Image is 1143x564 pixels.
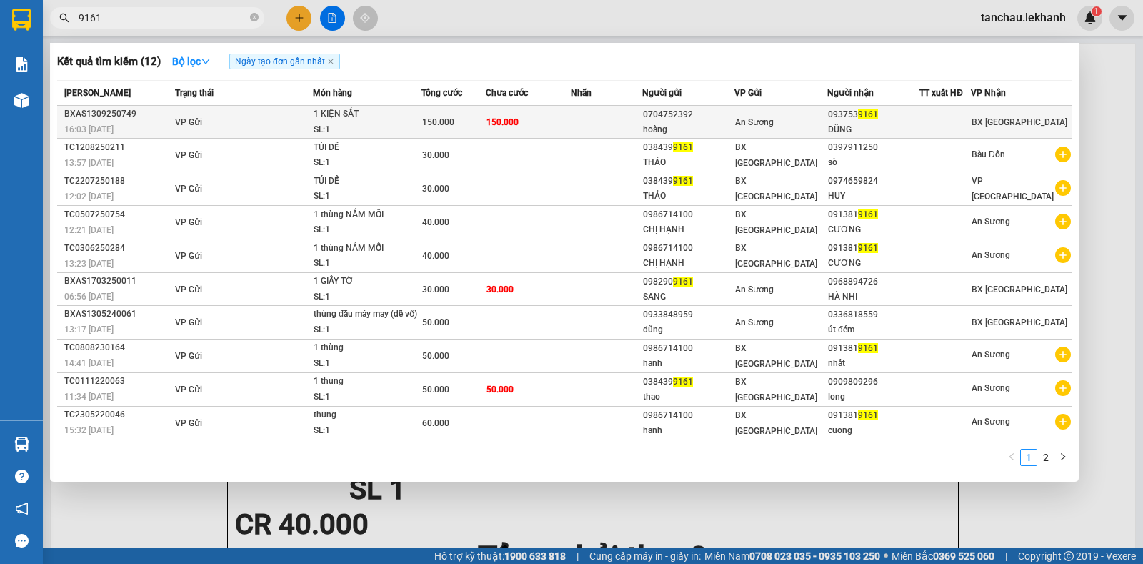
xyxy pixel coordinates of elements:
[828,207,919,222] div: 091381
[828,408,919,423] div: 091381
[828,290,919,305] div: HÀ NHI
[64,124,114,134] span: 16:03 [DATE]
[314,189,421,204] div: SL: 1
[64,107,171,122] div: BXAS1309250749
[422,251,449,261] span: 40.000
[828,107,919,122] div: 093753
[858,209,878,219] span: 9161
[175,88,214,98] span: Trạng thái
[643,256,734,271] div: CHỊ HẠNH
[828,341,919,356] div: 091381
[314,407,421,423] div: thung
[175,117,202,127] span: VP Gửi
[314,222,421,238] div: SL: 1
[1055,147,1071,162] span: plus-circle
[64,340,171,355] div: TC0808230164
[64,292,114,302] span: 06:56 [DATE]
[643,341,734,356] div: 0986714100
[828,155,919,170] div: sò
[486,117,519,127] span: 150.000
[314,390,421,405] div: SL: 1
[828,256,919,271] div: CƯƠNG
[14,437,29,452] img: warehouse-icon
[59,13,69,23] span: search
[1003,449,1020,466] li: Previous Page
[422,184,449,194] span: 30.000
[422,418,449,428] span: 60.000
[175,285,202,295] span: VP Gửi
[571,88,592,98] span: Nhãn
[422,117,454,127] span: 150.000
[486,385,514,395] span: 50.000
[15,502,29,515] span: notification
[643,290,734,305] div: SANG
[643,375,734,390] div: 038439
[11,94,33,109] span: CR :
[64,225,114,235] span: 12:21 [DATE]
[64,140,171,155] div: TC1208250211
[314,155,421,171] div: SL: 1
[314,307,421,322] div: thùng đầu máy may (dễ vỡ)
[1054,449,1072,466] button: right
[1054,449,1072,466] li: Next Page
[64,207,171,222] div: TC0507250754
[314,374,421,390] div: 1 thung
[64,392,114,402] span: 11:34 [DATE]
[175,184,202,194] span: VP Gửi
[972,149,1005,159] span: Bàu Đồn
[858,410,878,420] span: 9161
[735,410,817,436] span: BX [GEOGRAPHIC_DATA]
[161,50,222,73] button: Bộ lọcdown
[422,150,449,160] span: 30.000
[1055,347,1071,362] span: plus-circle
[1003,449,1020,466] button: left
[1055,414,1071,430] span: plus-circle
[643,222,734,237] div: CHỊ HẠNH
[1020,449,1037,466] li: 1
[643,356,734,371] div: hanh
[229,54,340,69] span: Ngày tạo đơn gần nhất
[828,356,919,371] div: nhất
[422,317,449,327] span: 50.000
[1038,450,1054,465] a: 2
[64,425,114,435] span: 15:32 [DATE]
[421,88,462,98] span: Tổng cước
[827,88,874,98] span: Người nhận
[828,423,919,438] div: cuong
[250,13,259,21] span: close-circle
[12,46,157,64] div: MAI
[64,307,171,322] div: BXAS1305240061
[643,207,734,222] div: 0986714100
[314,207,421,223] div: 1 thùng NẮM MỐI
[735,176,817,202] span: BX [GEOGRAPHIC_DATA]
[175,150,202,160] span: VP Gửi
[12,9,31,31] img: logo-vxr
[175,251,202,261] span: VP Gửi
[422,285,449,295] span: 30.000
[64,158,114,168] span: 13:57 [DATE]
[673,277,693,287] span: 9161
[64,174,171,189] div: TC2207250188
[972,117,1067,127] span: BX [GEOGRAPHIC_DATA]
[643,408,734,423] div: 0986714100
[12,12,157,46] div: BX [GEOGRAPHIC_DATA]
[12,64,157,84] div: 0971086452
[971,88,1006,98] span: VP Nhận
[972,350,1010,360] span: An Sương
[15,534,29,548] span: message
[486,88,528,98] span: Chưa cước
[167,46,312,64] div: THẢO
[643,174,734,189] div: 038439
[1007,452,1016,461] span: left
[422,351,449,361] span: 50.000
[919,88,963,98] span: TT xuất HĐ
[972,176,1054,202] span: VP [GEOGRAPHIC_DATA]
[858,243,878,253] span: 9161
[643,122,734,137] div: hoàng
[828,375,919,390] div: 0909809296
[643,390,734,405] div: thao
[828,122,919,137] div: DŨNG
[64,259,114,269] span: 13:23 [DATE]
[64,358,114,368] span: 14:41 [DATE]
[828,174,919,189] div: 0974659824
